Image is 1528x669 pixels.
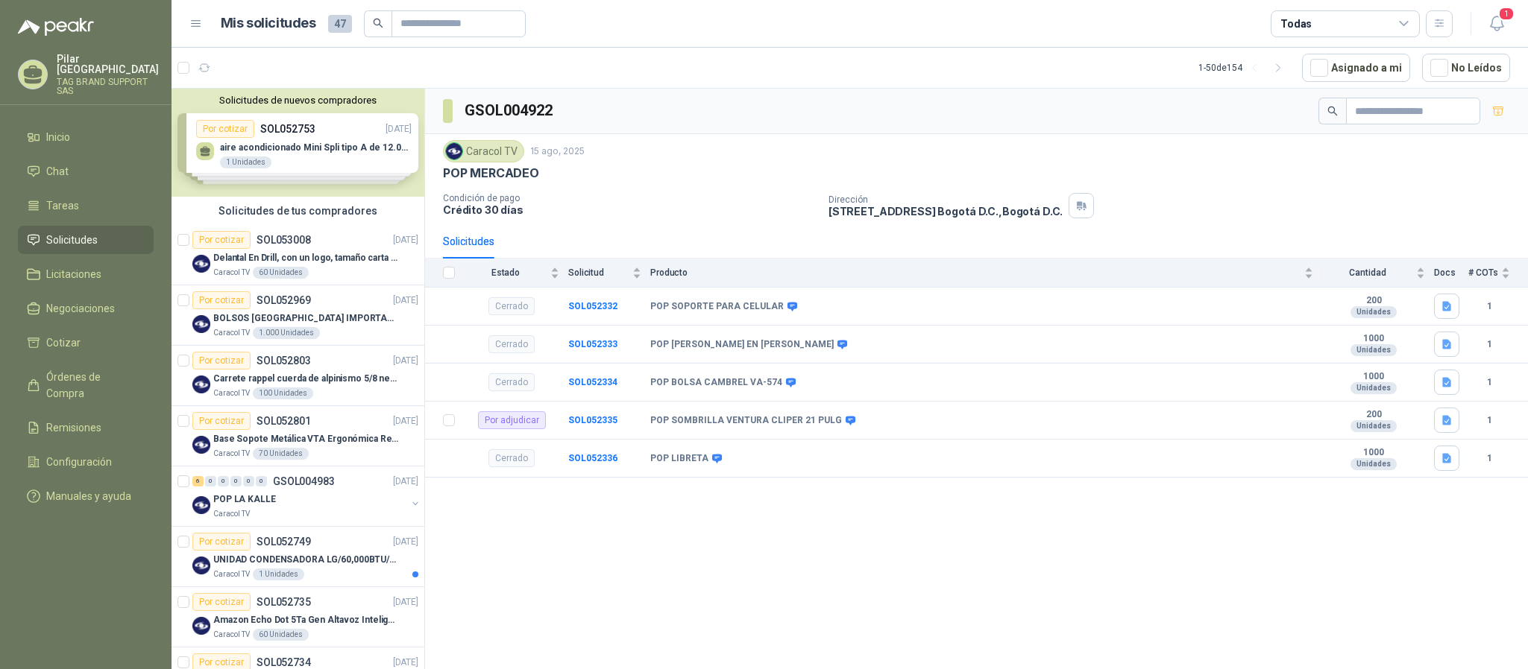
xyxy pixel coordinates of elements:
b: 1000 [1322,447,1425,459]
p: Caracol TV [213,387,250,399]
p: Amazon Echo Dot 5Ta Gen Altavoz Inteligente Alexa Azul [213,613,399,627]
span: Manuales y ayuda [46,488,131,504]
div: Por cotizar [192,593,251,611]
span: Chat [46,163,69,180]
div: 0 [256,476,267,486]
span: Solicitudes [46,232,98,248]
img: Company Logo [192,436,210,454]
button: Solicitudes de nuevos compradores [177,95,418,106]
span: Estado [464,267,547,278]
p: Caracol TV [213,568,250,580]
p: [DATE] [393,475,418,489]
div: 1 Unidades [253,568,304,580]
a: Por cotizarSOL052749[DATE] Company LogoUNIDAD CONDENSADORA LG/60,000BTU/220V/R410A: ICaracol TV1 ... [172,527,424,587]
div: Por adjudicar [478,411,546,429]
span: Cotizar [46,334,81,351]
p: [DATE] [393,414,418,428]
div: Cerrado [488,449,535,467]
img: Logo peakr [18,18,94,36]
p: Base Sopote Metálica VTA Ergonómica Retráctil para Portátil [213,432,399,446]
a: Órdenes de Compra [18,363,154,408]
div: Solicitudes de nuevos compradoresPor cotizarSOL052753[DATE] aire acondicionado Mini Spli tipo A d... [172,89,424,197]
b: POP LIBRETA [650,453,708,465]
p: [STREET_ADDRESS] Bogotá D.C. , Bogotá D.C. [829,205,1063,218]
a: SOL052334 [568,377,617,387]
div: Caracol TV [443,140,524,162]
p: TAG BRAND SUPPORT SAS [57,77,159,95]
div: Unidades [1351,382,1397,394]
b: SOL052332 [568,301,617,311]
div: Cerrado [488,373,535,391]
a: Configuración [18,448,154,476]
span: Cantidad [1322,267,1413,278]
b: 1000 [1322,333,1425,345]
span: Tareas [46,197,79,214]
img: Company Logo [192,255,210,273]
a: Cotizar [18,329,154,357]
div: 0 [205,476,216,486]
img: Company Logo [192,375,210,393]
div: 0 [243,476,254,486]
a: Por cotizarSOL052735[DATE] Company LogoAmazon Echo Dot 5Ta Gen Altavoz Inteligente Alexa AzulCara... [172,587,424,647]
a: Inicio [18,123,154,151]
b: 200 [1322,295,1425,307]
span: Inicio [46,129,70,145]
p: Caracol TV [213,448,250,460]
div: Por cotizar [192,291,251,309]
th: Docs [1434,259,1468,288]
b: POP [PERSON_NAME] EN [PERSON_NAME] [650,339,834,351]
p: POP LA KALLE [213,492,276,507]
b: 1 [1468,299,1510,314]
div: 60 Unidades [253,267,309,279]
p: Caracol TV [213,629,250,641]
p: Pilar [GEOGRAPHIC_DATA] [57,54,159,74]
p: SOL052734 [257,657,311,668]
h1: Mis solicitudes [221,13,316,34]
b: 200 [1322,409,1425,421]
img: Company Logo [192,315,210,333]
img: Company Logo [192,617,210,635]
p: Crédito 30 días [443,203,817,216]
p: SOL053008 [257,235,311,245]
a: SOL052333 [568,339,617,349]
th: Solicitud [568,259,650,288]
div: Cerrado [488,335,535,353]
b: 1000 [1322,371,1425,383]
div: Por cotizar [192,231,251,249]
p: SOL052969 [257,295,311,305]
b: 1 [1468,413,1510,428]
span: search [1327,106,1338,116]
div: Unidades [1351,458,1397,470]
div: 1.000 Unidades [253,327,320,339]
p: Delantal En Drill, con un logo, tamaño carta 1 tinta (Se envia enlacen, como referencia) [213,251,399,265]
div: Unidades [1351,420,1397,432]
a: 6 0 0 0 0 0 GSOL004983[DATE] Company LogoPOP LA KALLECaracol TV [192,472,421,520]
div: 60 Unidades [253,629,309,641]
p: UNIDAD CONDENSADORA LG/60,000BTU/220V/R410A: I [213,553,399,567]
p: Caracol TV [213,508,250,520]
a: Solicitudes [18,226,154,254]
h3: GSOL004922 [465,99,555,122]
div: 70 Unidades [253,448,309,460]
p: 15 ago, 2025 [530,145,585,159]
div: Por cotizar [192,352,251,370]
span: Producto [650,267,1301,278]
span: # COTs [1468,267,1498,278]
div: Solicitudes de tus compradores [172,197,424,225]
a: Por cotizarSOL052803[DATE] Company LogoCarrete rappel cuerda de alpinismo 5/8 negra 16mmCaracol T... [172,346,424,406]
p: GSOL004983 [273,476,335,486]
button: 1 [1483,10,1510,37]
span: Negociaciones [46,300,115,317]
button: Asignado a mi [1302,54,1410,82]
span: Licitaciones [46,266,101,282]
a: Por cotizarSOL053008[DATE] Company LogoDelantal En Drill, con un logo, tamaño carta 1 tinta (Se e... [172,225,424,285]
div: 0 [218,476,229,486]
span: Solicitud [568,267,629,278]
span: Remisiones [46,419,101,436]
button: No Leídos [1422,54,1510,82]
div: 6 [192,476,204,486]
p: POP MERCADEO [443,165,539,181]
b: SOL052336 [568,453,617,463]
span: search [373,18,383,28]
img: Company Logo [192,496,210,514]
